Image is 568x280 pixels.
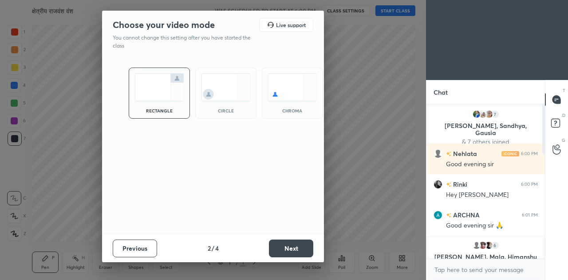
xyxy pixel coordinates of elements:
[562,137,565,144] p: G
[451,210,480,220] h6: ARCHNA
[491,241,500,250] div: 6
[563,87,565,94] p: T
[268,73,317,101] img: chromaScreenIcon.c19ab0a0.svg
[434,211,442,220] img: bdc936b60f3149d5ab6bfebc4a1b3cd0.95848616_3
[434,180,442,189] img: 5cb332e27e0f41deaba731e89c835a7d.jpg
[113,240,157,257] button: Previous
[472,241,481,250] img: default.png
[426,104,545,259] div: grid
[485,110,493,119] img: d9de4fbaaa17429c86f557d043f2a4f1.jpg
[451,180,467,189] h6: Rinki
[434,138,537,145] p: & 7 others joined
[446,221,538,230] div: Good evening sir 🙏
[478,241,487,250] img: 3
[215,244,219,253] h4: 4
[113,19,215,31] h2: Choose your video mode
[562,112,565,119] p: D
[446,191,538,200] div: Hey [PERSON_NAME]
[134,73,184,101] img: normalScreenIcon.ae25ed63.svg
[269,240,313,257] button: Next
[426,80,455,104] p: Chat
[446,182,451,187] img: no-rating-badge.077c3623.svg
[275,108,310,113] div: chroma
[142,108,177,113] div: rectangle
[521,182,538,187] div: 6:00 PM
[485,241,493,250] img: 79770d155524472481b8628fb02b199b.jpg
[276,22,306,28] h5: Live support
[446,160,538,169] div: Good evening sir
[472,110,481,119] img: bd968b62ab6243cb8ae9e90c2847f8f8.jpg
[478,110,487,119] img: 8045056527a6416d9311474ced1a6b98.jpg
[113,34,256,50] p: You cannot change this setting after you have started the class
[434,149,442,158] img: default.png
[208,108,244,113] div: circle
[201,73,251,101] img: circleScreenIcon.acc0effb.svg
[208,244,211,253] h4: 2
[522,212,538,218] div: 6:01 PM
[521,151,538,156] div: 6:00 PM
[212,244,214,253] h4: /
[446,213,451,218] img: no-rating-badge.077c3623.svg
[491,110,500,119] div: 7
[446,152,451,156] img: no-rating-badge.077c3623.svg
[434,122,537,136] p: [PERSON_NAME], Sandhya, Gausia
[451,149,477,158] h6: Nehlata
[434,253,537,260] p: [PERSON_NAME], Mala, Himanshu
[501,151,519,156] img: iconic-light.a09c19a4.png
